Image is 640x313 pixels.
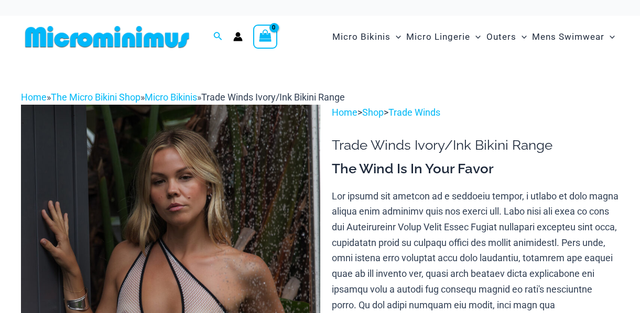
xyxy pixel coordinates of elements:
span: Trade Winds Ivory/Ink Bikini Range [201,92,345,103]
a: Trade Winds [388,107,440,118]
p: > > [332,105,619,120]
a: Home [332,107,357,118]
a: Account icon link [233,32,243,41]
a: Micro LingerieMenu ToggleMenu Toggle [404,21,483,53]
nav: Site Navigation [328,19,619,54]
h3: The Wind Is In Your Favor [332,160,619,178]
a: The Micro Bikini Shop [51,92,140,103]
a: View Shopping Cart, empty [253,25,277,49]
span: Mens Swimwear [532,24,604,50]
span: Micro Bikinis [332,24,390,50]
a: Micro BikinisMenu ToggleMenu Toggle [330,21,404,53]
h1: Trade Winds Ivory/Ink Bikini Range [332,137,619,153]
a: Shop [362,107,384,118]
span: Outers [486,24,516,50]
a: OutersMenu ToggleMenu Toggle [484,21,529,53]
a: Search icon link [213,30,223,43]
span: » » » [21,92,345,103]
span: Micro Lingerie [406,24,470,50]
a: Mens SwimwearMenu ToggleMenu Toggle [529,21,617,53]
span: Menu Toggle [604,24,615,50]
a: Home [21,92,47,103]
span: Menu Toggle [470,24,481,50]
a: Micro Bikinis [145,92,197,103]
span: Menu Toggle [516,24,527,50]
img: MM SHOP LOGO FLAT [21,25,193,49]
span: Menu Toggle [390,24,401,50]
